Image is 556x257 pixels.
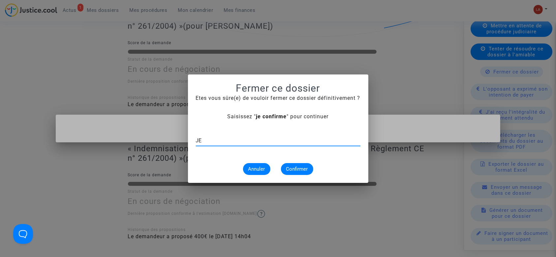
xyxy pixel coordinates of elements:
[196,95,360,101] span: Etes vous sûre(e) de vouloir fermer ce dossier définitivement ?
[196,113,360,121] div: Saisissez " " pour continuer
[243,163,270,175] button: Annuler
[248,166,265,172] span: Annuler
[13,224,33,244] iframe: Help Scout Beacon - Open
[286,166,308,172] span: Confirmer
[281,163,313,175] button: Confirmer
[256,113,287,120] b: je confirme
[196,82,360,94] h1: Fermer ce dossier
